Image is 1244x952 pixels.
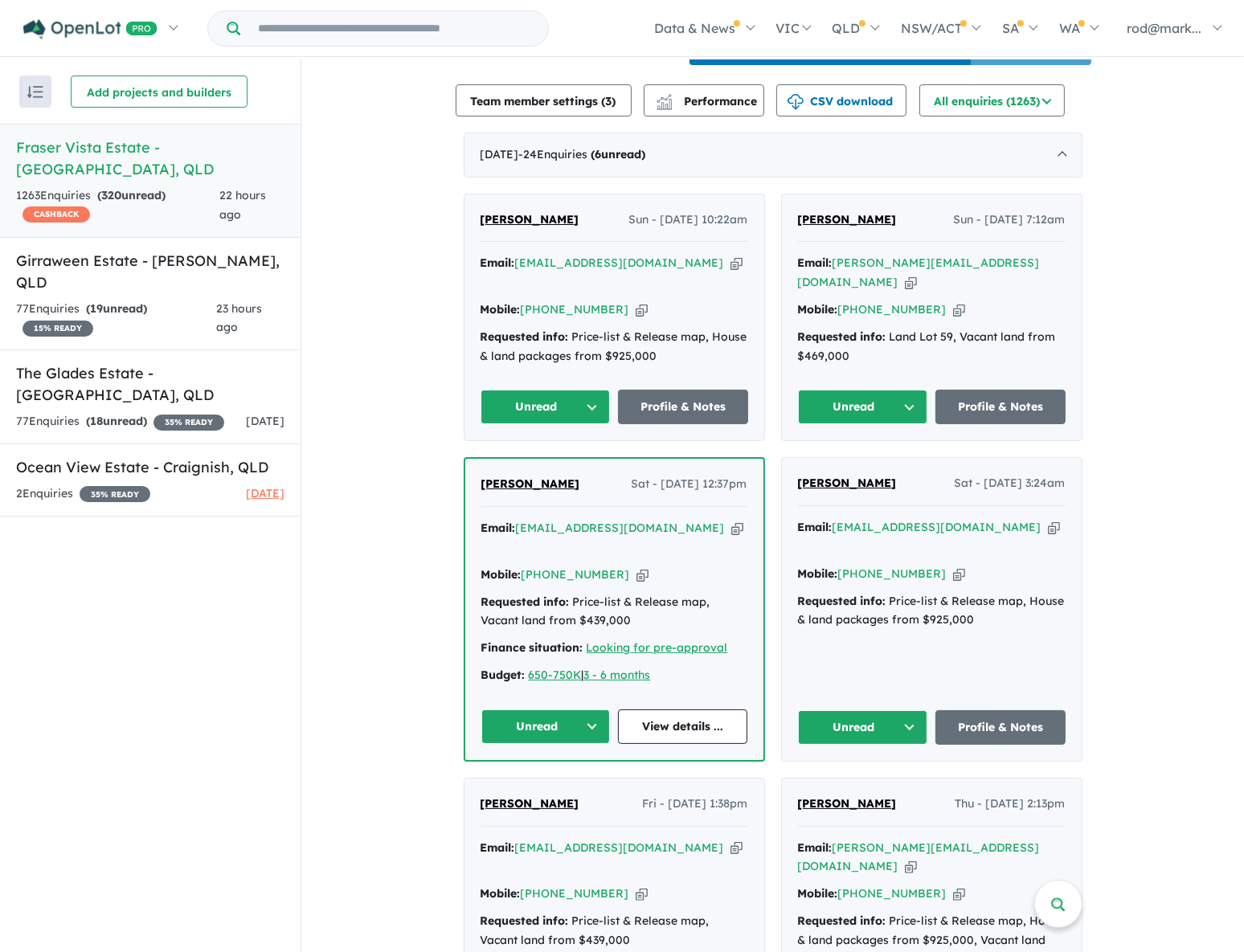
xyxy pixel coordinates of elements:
a: [PERSON_NAME] [798,210,897,230]
div: 77 Enquir ies [16,412,224,431]
strong: Mobile: [798,566,838,581]
span: 35 % READY [80,486,150,502]
a: [PERSON_NAME] [798,474,897,493]
strong: Requested info: [481,913,569,928]
div: [DATE] [464,133,1082,178]
span: Fri - [DATE] 1:38pm [643,795,748,814]
span: [PERSON_NAME] [798,212,897,227]
button: Unread [798,390,928,424]
img: line-chart.svg [657,94,671,103]
strong: Email: [481,521,516,535]
button: Copy [953,566,965,582]
button: Copy [731,520,743,537]
a: [PHONE_NUMBER] [522,567,630,582]
span: 15 % READY [23,321,93,337]
strong: Email: [481,255,515,270]
button: Copy [730,840,743,856]
span: Sat - [DATE] 12:37pm [632,475,747,494]
div: Land Lot 59, Vacant land from $469,000 [798,328,1066,366]
strong: Mobile: [481,886,521,901]
button: Copy [730,255,743,272]
button: Copy [636,566,649,583]
div: Price-list & Release map, House & land packages from $925,000 [481,328,748,366]
a: Profile & Notes [618,390,748,424]
img: bar-chart.svg [657,99,673,109]
a: [EMAIL_ADDRESS][DOMAIN_NAME] [515,840,724,855]
strong: Budget: [481,668,526,682]
strong: Requested info: [798,913,886,928]
span: 3 [606,94,612,108]
button: All enquiries (1263) [919,84,1065,116]
h5: Ocean View Estate - Craignish , QLD [16,456,284,478]
div: | [481,666,747,685]
span: [DATE] [246,486,284,501]
a: [PERSON_NAME] [798,795,897,814]
button: Copy [905,858,917,875]
img: sort.svg [27,86,43,98]
a: 3 - 6 months [584,668,651,682]
div: Price-list & Release map, Vacant land from $439,000 [481,912,748,950]
strong: Email: [481,840,515,855]
button: Copy [636,885,648,902]
button: Unread [481,709,611,744]
strong: Requested info: [798,329,886,344]
input: Try estate name, suburb, builder or developer [243,11,545,46]
span: Performance [659,94,758,108]
strong: ( unread) [591,147,646,161]
a: Looking for pre-approval [587,640,728,655]
button: Performance [644,84,764,116]
span: 35 % READY [153,415,224,431]
div: 77 Enquir ies [16,300,216,338]
span: [PERSON_NAME] [798,476,897,490]
a: Profile & Notes [935,390,1066,424]
div: 1263 Enquir ies [16,186,219,225]
span: [DATE] [246,414,284,428]
span: 18 [90,414,103,428]
strong: Email: [798,255,833,270]
span: 22 hours ago [219,188,266,222]
span: CASHBACK [23,206,90,223]
a: [PHONE_NUMBER] [521,886,629,901]
div: 2 Enquir ies [16,484,150,504]
img: Openlot PRO Logo White [23,19,158,39]
a: 650-750K [529,668,582,682]
button: Unread [481,390,611,424]
a: [EMAIL_ADDRESS][DOMAIN_NAME] [833,520,1041,534]
strong: Mobile: [481,567,522,582]
span: Sun - [DATE] 7:12am [954,210,1066,230]
strong: Requested info: [798,594,886,608]
a: [EMAIL_ADDRESS][DOMAIN_NAME] [516,521,725,535]
a: [PERSON_NAME] [481,795,579,814]
a: [PHONE_NUMBER] [838,566,947,581]
a: [PERSON_NAME] [481,210,579,230]
strong: Mobile: [481,302,521,317]
h5: Fraser Vista Estate - [GEOGRAPHIC_DATA] , QLD [16,137,284,180]
span: 320 [101,188,121,202]
strong: Email: [798,520,833,534]
button: Copy [1048,519,1060,536]
a: [PHONE_NUMBER] [838,886,947,901]
strong: Email: [798,840,833,855]
a: [PERSON_NAME][EMAIL_ADDRESS][DOMAIN_NAME] [798,840,1040,874]
img: download icon [788,94,804,110]
span: [PERSON_NAME] [481,796,579,811]
button: Unread [798,710,928,745]
a: [PERSON_NAME] [481,475,580,494]
a: Profile & Notes [935,710,1066,745]
button: Team member settings (3) [456,84,632,116]
span: rod@mark... [1127,20,1201,36]
span: 19 [90,301,103,316]
strong: Requested info: [481,594,570,609]
strong: ( unread) [97,188,166,202]
a: View details ... [618,709,747,744]
strong: ( unread) [86,301,147,316]
span: 23 hours ago [216,301,262,335]
a: [PHONE_NUMBER] [838,302,947,317]
button: Copy [905,274,917,291]
button: Copy [636,301,648,318]
strong: ( unread) [86,414,147,428]
span: [PERSON_NAME] [481,212,579,227]
h5: The Glades Estate - [GEOGRAPHIC_DATA] , QLD [16,362,284,406]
